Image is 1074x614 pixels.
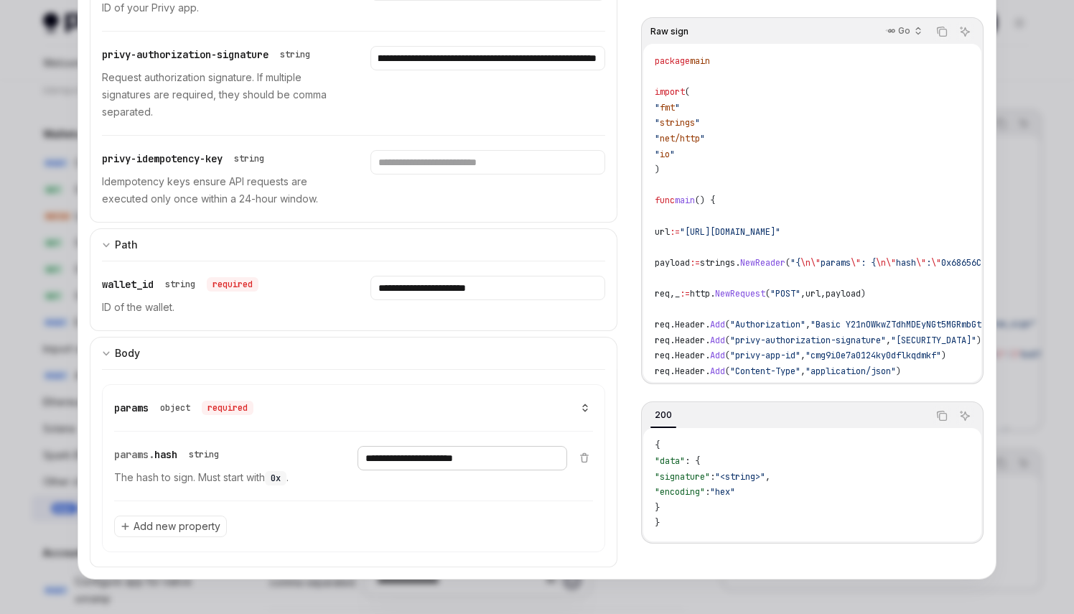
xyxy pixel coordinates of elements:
span: . [705,319,710,330]
span: "cmg9i0e7a0124ky0dflkqdmkf" [805,350,941,361]
span: \" [851,257,861,269]
span: main [675,195,695,206]
span: () { [695,195,715,206]
span: \" [886,257,896,269]
p: Go [898,25,910,37]
span: : [926,257,931,269]
span: payload [655,257,690,269]
span: hash [896,257,916,269]
span: , [765,471,770,483]
span: params [114,401,149,414]
span: Add [710,350,725,361]
span: http [690,288,710,299]
button: Copy the contents from the code block [933,22,951,41]
span: , [886,335,891,346]
span: Raw sign [650,26,688,37]
span: . [705,366,710,377]
span: " [655,149,660,160]
span: url [805,288,821,299]
span: "signature" [655,471,710,483]
span: params. [114,448,154,461]
span: ( [725,335,730,346]
span: ( [685,86,690,98]
button: show 1 property [577,403,593,413]
div: Body [115,345,140,362]
span: . [670,319,675,330]
span: \" [916,257,926,269]
span: " [695,117,700,129]
span: strings [660,117,695,129]
span: ( [785,257,790,269]
span: 0x68656C6C6F20776F726C64 [941,257,1062,269]
span: , [821,288,826,299]
span: \" [931,257,941,269]
input: Enter hash [358,446,566,470]
div: params [114,399,253,417]
span: . [705,335,710,346]
span: "[URL][DOMAIN_NAME]" [680,226,780,238]
button: Add new property [114,516,227,537]
div: 200 [650,406,676,424]
span: := [670,226,680,238]
span: "encoding" [655,486,705,498]
span: } [655,517,660,529]
span: "<string>" [715,471,765,483]
span: "Content-Type" [730,366,800,377]
span: , [800,288,805,299]
span: req [655,350,670,361]
span: package [655,55,690,67]
span: Add new property [134,519,220,534]
span: privy-idempotency-key [102,152,223,165]
span: "privy-app-id" [730,350,800,361]
span: "hex" [710,486,735,498]
span: "application/json" [805,366,896,377]
span: ) [941,350,946,361]
span: main [690,55,710,67]
span: : { [685,455,700,467]
span: ( [765,288,770,299]
span: req [655,366,670,377]
span: payload [826,288,861,299]
span: Header [675,350,705,361]
div: Path [115,236,138,253]
span: func [655,195,675,206]
div: required [207,277,258,292]
span: " [675,102,680,113]
span: req [655,319,670,330]
span: \n [800,257,811,269]
button: Go [877,19,928,44]
span: ( [725,350,730,361]
button: Expand input section [90,337,617,369]
span: , [800,366,805,377]
span: "data" [655,455,685,467]
span: Header [675,335,705,346]
span: : [710,471,715,483]
span: io [660,149,670,160]
span: req [655,335,670,346]
span: } [655,502,660,513]
span: Add [710,366,725,377]
span: ) [976,335,981,346]
span: ) [655,164,660,175]
span: "[SECURITY_DATA]" [891,335,976,346]
input: Enter privy-idempotency-key [370,150,604,175]
span: ( [725,366,730,377]
span: , [800,350,805,361]
div: required [202,401,253,415]
span: ) [896,366,901,377]
div: wallet_id [102,276,258,293]
p: ID of the wallet. [102,299,336,316]
input: Enter wallet_id [370,276,604,300]
input: Enter privy-authorization-signature [370,46,604,70]
span: strings [700,257,735,269]
span: privy-authorization-signature [102,48,268,61]
span: import [655,86,685,98]
p: Idempotency keys ensure API requests are executed only once within a 24-hour window. [102,173,336,208]
span: req [655,288,670,299]
span: Add [710,319,725,330]
span: " [655,133,660,144]
span: , [670,288,675,299]
button: Expand input section [90,228,617,261]
span: params [821,257,851,269]
span: "{ [790,257,800,269]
